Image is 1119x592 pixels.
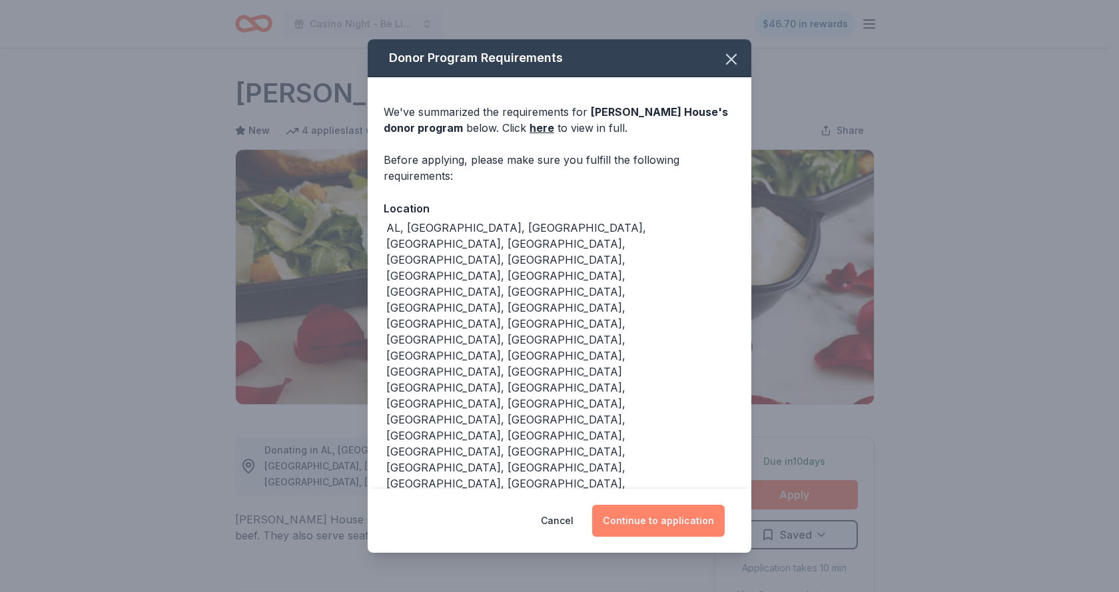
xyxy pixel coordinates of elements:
[541,505,573,537] button: Cancel
[384,200,735,217] div: Location
[368,39,751,77] div: Donor Program Requirements
[386,220,735,523] div: AL, [GEOGRAPHIC_DATA], [GEOGRAPHIC_DATA], [GEOGRAPHIC_DATA], [GEOGRAPHIC_DATA], [GEOGRAPHIC_DATA]...
[592,505,725,537] button: Continue to application
[384,104,735,136] div: We've summarized the requirements for below. Click to view in full.
[384,152,735,184] div: Before applying, please make sure you fulfill the following requirements:
[530,120,554,136] a: here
